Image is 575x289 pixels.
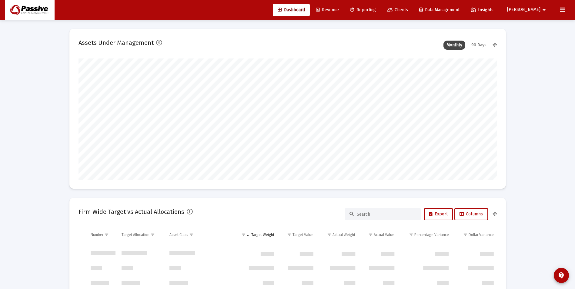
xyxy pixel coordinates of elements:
td: Column Target Allocation [119,228,166,242]
span: Show filter options for column 'Percentage Variance' [409,232,413,237]
a: Dashboard [273,4,310,16]
span: Show filter options for column 'Asset Class' [189,232,194,237]
span: Dashboard [278,7,305,12]
div: Monthly [443,41,465,50]
input: Search [357,212,416,217]
div: Target Allocation [122,232,149,237]
span: Revenue [316,7,339,12]
span: Show filter options for column 'Actual Value' [368,232,373,237]
a: Clients [382,4,413,16]
span: Clients [387,7,408,12]
a: Revenue [311,4,344,16]
td: Column Number [88,228,119,242]
div: Target Weight [251,232,274,237]
img: Dashboard [9,4,50,16]
span: Show filter options for column 'Target Value' [287,232,292,237]
div: Actual Value [374,232,394,237]
div: Percentage Variance [414,232,449,237]
td: Column Asset Class [166,228,236,242]
span: Data Management [419,7,460,12]
mat-icon: contact_support [558,272,565,279]
span: [PERSON_NAME] [507,7,540,12]
span: Show filter options for column 'Actual Weight' [327,232,332,237]
td: Column Actual Weight [316,228,358,242]
div: Target Value [293,232,313,237]
td: Column Dollar Variance [452,228,497,242]
button: Export [424,208,453,220]
h2: Assets Under Management [79,38,154,48]
span: Show filter options for column 'Target Weight' [241,232,246,237]
a: Insights [466,4,498,16]
a: Reporting [345,4,381,16]
span: Reporting [350,7,376,12]
button: Columns [454,208,488,220]
span: Insights [471,7,493,12]
div: Dollar Variance [469,232,494,237]
span: Show filter options for column 'Target Allocation' [150,232,155,237]
div: Actual Weight [333,232,355,237]
td: Column Target Value [277,228,316,242]
td: Column Percentage Variance [397,228,452,242]
td: Column Target Weight [236,228,277,242]
mat-icon: arrow_drop_down [540,4,548,16]
h2: Firm Wide Target vs Actual Allocations [79,207,184,217]
span: Show filter options for column 'Number' [104,232,109,237]
span: Show filter options for column 'Dollar Variance' [463,232,468,237]
div: 90 Days [468,41,490,50]
div: Asset Class [169,232,188,237]
span: Export [429,211,448,217]
button: [PERSON_NAME] [500,4,555,16]
div: Number [91,232,103,237]
span: Columns [460,211,483,217]
td: Column Actual Value [358,228,397,242]
a: Data Management [414,4,464,16]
